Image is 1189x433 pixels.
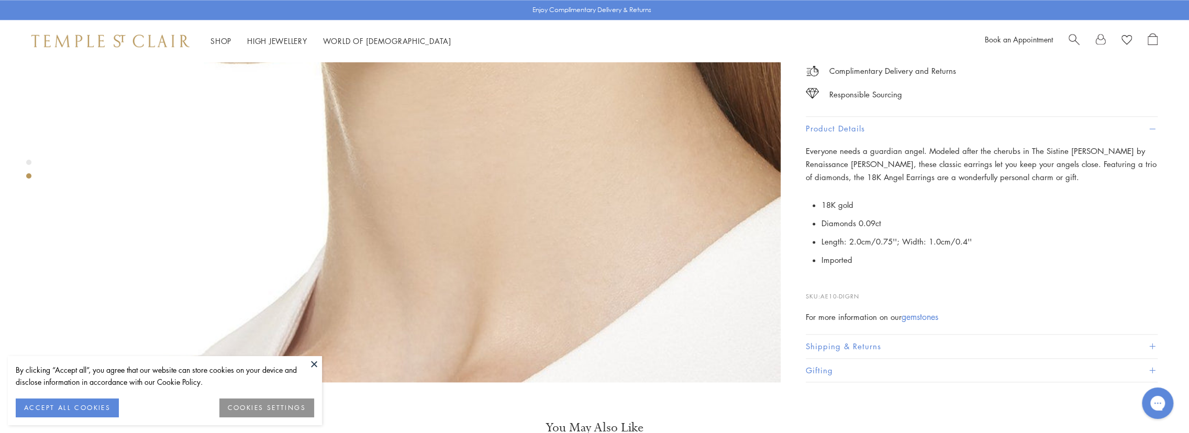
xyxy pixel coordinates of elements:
p: SKU: [806,281,1158,301]
a: World of [DEMOGRAPHIC_DATA]World of [DEMOGRAPHIC_DATA] [323,36,451,46]
p: Enjoy Complimentary Delivery & Returns [532,5,651,15]
div: Responsible Sourcing [829,87,902,101]
iframe: Gorgias live chat messenger [1137,384,1179,423]
li: 18K gold [821,196,1158,214]
a: High JewelleryHigh Jewellery [247,36,307,46]
img: icon_delivery.svg [806,64,819,77]
a: View Wishlist [1121,33,1132,49]
a: Book an Appointment [985,34,1053,45]
div: By clicking “Accept all”, you agree that our website can store cookies on your device and disclos... [16,364,314,388]
div: For more information on our [806,310,1158,324]
a: gemstones [902,311,938,323]
p: Everyone needs a guardian angel. Modeled after the cherubs in The Sistine [PERSON_NAME] by Renais... [806,145,1158,183]
div: Product gallery navigation [26,157,31,187]
a: Search [1069,33,1080,49]
nav: Main navigation [210,35,451,48]
li: Imported [821,250,1158,269]
li: Diamonds 0.09ct [821,214,1158,232]
img: icon_sourcing.svg [806,87,819,98]
button: COOKIES SETTINGS [219,398,314,417]
a: Open Shopping Bag [1148,33,1158,49]
button: ACCEPT ALL COOKIES [16,398,119,417]
p: Complimentary Delivery and Returns [829,64,956,77]
button: Gifting [806,358,1158,382]
span: AE10-DIGRN [820,292,859,300]
a: ShopShop [210,36,231,46]
button: Shipping & Returns [806,335,1158,358]
button: Product Details [806,117,1158,140]
img: Temple St. Clair [31,35,190,47]
li: Length: 2.0cm/0.75''; Width: 1.0cm/0.4'' [821,232,1158,251]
